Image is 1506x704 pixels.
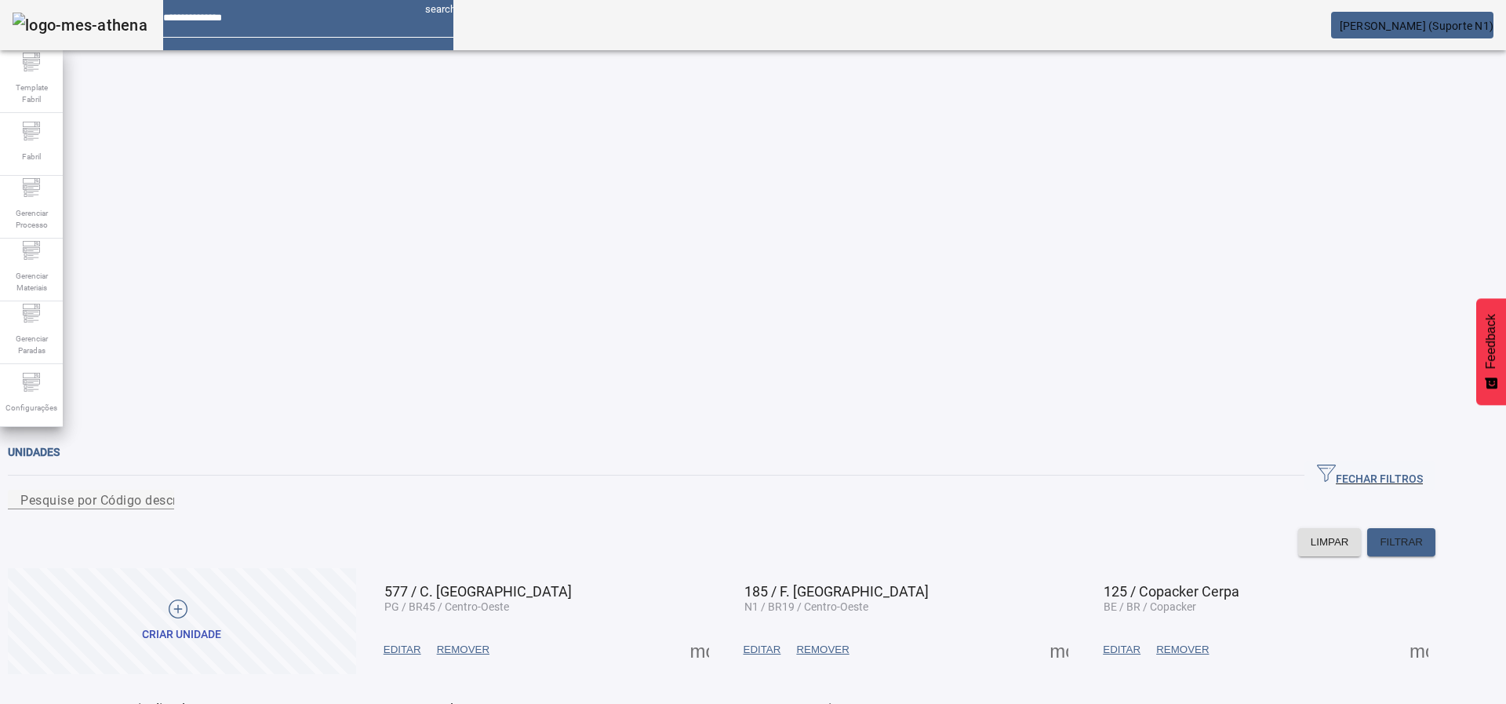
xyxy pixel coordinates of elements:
[744,600,868,613] span: N1 / BR19 / Centro-Oeste
[1380,534,1423,550] span: FILTRAR
[437,642,489,658] span: REMOVER
[1311,534,1349,550] span: LIMPAR
[1340,20,1494,32] span: [PERSON_NAME] (Suporte N1)
[384,600,509,613] span: PG / BR45 / Centro-Oeste
[1367,528,1435,556] button: FILTRAR
[20,492,253,507] mat-label: Pesquise por Código descrição ou sigla
[686,636,714,664] button: Mais
[744,583,929,600] span: 185 / F. [GEOGRAPHIC_DATA]
[1317,464,1423,487] span: FECHAR FILTROS
[8,328,55,361] span: Gerenciar Paradas
[796,642,849,658] span: REMOVER
[17,146,45,167] span: Fabril
[13,13,147,38] img: logo-mes-athena
[1156,642,1209,658] span: REMOVER
[8,202,55,235] span: Gerenciar Processo
[384,642,421,658] span: EDITAR
[142,627,221,643] div: Criar unidade
[1484,314,1498,369] span: Feedback
[1095,636,1148,664] button: EDITAR
[384,583,572,600] span: 577 / C. [GEOGRAPHIC_DATA]
[1104,583,1239,600] span: 125 / Copacker Cerpa
[736,636,789,664] button: EDITAR
[788,636,857,664] button: REMOVER
[1104,600,1196,613] span: BE / BR / Copacker
[1045,636,1073,664] button: Mais
[1103,642,1140,658] span: EDITAR
[1148,636,1217,664] button: REMOVER
[376,636,429,664] button: EDITAR
[429,636,497,664] button: REMOVER
[1,397,62,418] span: Configurações
[1476,298,1506,405] button: Feedback - Mostrar pesquisa
[1304,461,1435,490] button: FECHAR FILTROS
[8,77,55,110] span: Template Fabril
[8,265,55,298] span: Gerenciar Materiais
[744,642,781,658] span: EDITAR
[8,568,356,674] button: Criar unidade
[1298,528,1362,556] button: LIMPAR
[8,446,60,458] span: Unidades
[1405,636,1433,664] button: Mais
